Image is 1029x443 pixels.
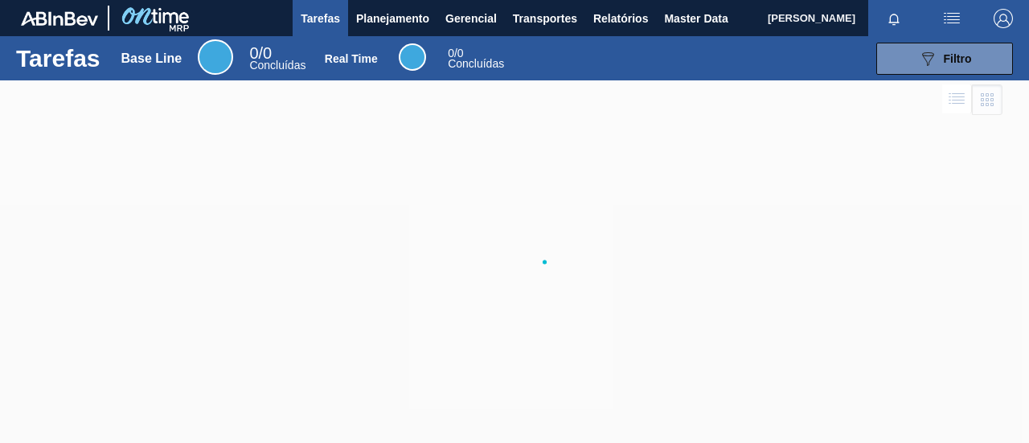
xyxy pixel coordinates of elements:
[249,47,305,71] div: Base Line
[325,52,378,65] div: Real Time
[399,43,426,71] div: Real Time
[16,49,100,68] h1: Tarefas
[21,11,98,26] img: TNhmsLtSVTkK8tSr43FrP2fwEKptu5GPRR3wAAAABJRU5ErkJggg==
[445,9,497,28] span: Gerencial
[876,43,1013,75] button: Filtro
[356,9,429,28] span: Planejamento
[448,57,504,70] span: Concluídas
[994,9,1013,28] img: Logout
[249,44,272,62] span: / 0
[249,44,258,62] span: 0
[513,9,577,28] span: Transportes
[664,9,728,28] span: Master Data
[448,47,463,59] span: / 0
[301,9,340,28] span: Tarefas
[121,51,182,66] div: Base Line
[942,9,961,28] img: userActions
[593,9,648,28] span: Relatórios
[198,39,233,75] div: Base Line
[944,52,972,65] span: Filtro
[868,7,920,30] button: Notificações
[448,47,454,59] span: 0
[249,59,305,72] span: Concluídas
[448,48,504,69] div: Real Time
